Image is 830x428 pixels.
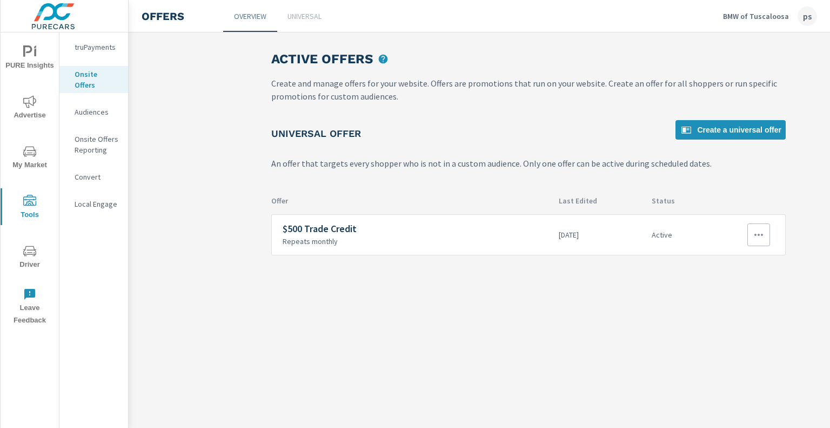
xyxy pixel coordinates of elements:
[559,230,643,240] p: [DATE]
[59,131,128,158] div: Onsite Offers Reporting
[680,123,781,136] span: Create a universal offer
[271,127,361,140] h5: Universal Offer
[283,223,550,234] h6: $500 Trade Credit
[675,120,786,140] a: Create a universal offer
[75,172,119,182] p: Convert
[4,195,56,221] span: Tools
[652,230,711,240] p: Active
[271,196,550,206] p: Offer
[59,66,128,93] div: Onsite Offers
[1,32,59,331] div: nav menu
[75,107,119,117] p: Audiences
[4,288,56,327] span: Leave Feedback
[59,104,128,120] div: Audiences
[142,10,184,23] h4: Offers
[652,196,711,206] p: Status
[59,169,128,185] div: Convert
[75,199,119,209] p: Local Engage
[59,39,128,55] div: truPayments
[4,245,56,271] span: Driver
[287,11,322,22] p: Universal
[723,11,789,21] p: BMW of Tuscaloosa
[59,196,128,212] div: Local Engage
[4,145,56,172] span: My Market
[559,196,643,206] p: Last Edited
[75,134,119,155] p: Onsite Offers Reporting
[271,50,373,68] h3: Active Offers
[234,11,266,22] p: Overview
[75,42,119,52] p: truPayments
[271,157,786,170] p: An offer that targets every shopper who is not in a custom audience. Only one offer can be active...
[75,69,119,90] p: Onsite Offers
[271,77,786,103] p: Create and manage offers for your website. Offers are promotions that run on your website. Create...
[798,6,817,26] div: ps
[4,95,56,122] span: Advertise
[4,45,56,72] span: PURE Insights
[283,236,550,246] p: Repeats monthly
[376,52,390,66] span: upload picture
